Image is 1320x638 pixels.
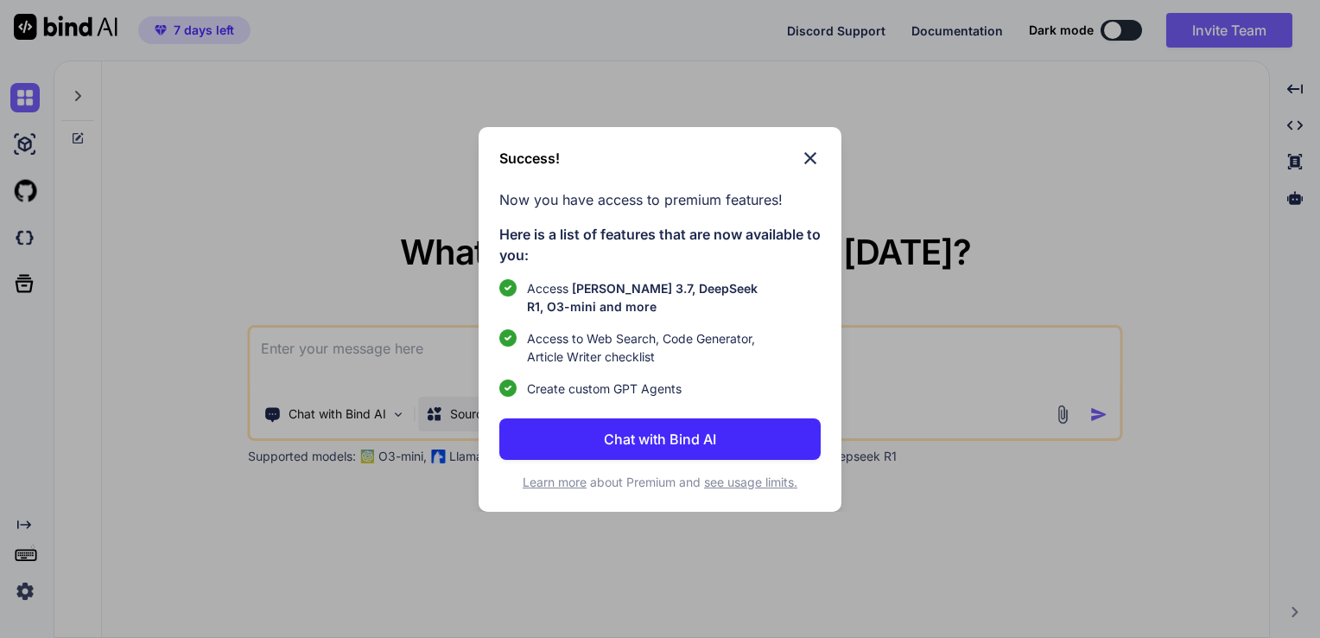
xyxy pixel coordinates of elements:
[499,380,517,397] img: checklist
[499,224,821,265] p: Here is a list of features that are now available to you:
[499,279,517,297] img: checklist
[523,475,587,489] span: Learn more
[499,474,821,491] p: about Premium and
[527,279,772,316] p: Access
[499,189,821,210] p: Now you have access to premium features!
[499,148,560,169] h3: Success!
[527,329,772,366] span: Access to Web Search, Code Generator, Article Writer checklist
[800,148,821,169] img: close
[704,475,797,489] span: see usage limits.
[499,418,821,460] button: Chat with Bind AI
[499,329,517,347] img: checklist
[604,429,716,450] p: Chat with Bind AI
[527,380,682,398] span: Create custom GPT Agents
[527,281,758,314] span: [PERSON_NAME] 3.7, DeepSeek R1, O3-mini and more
